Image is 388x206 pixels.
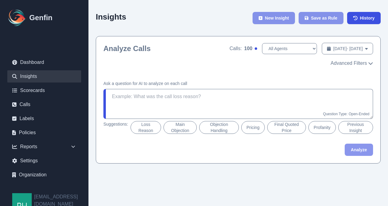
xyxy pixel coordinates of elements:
span: History [360,15,375,21]
span: Advanced Filters [331,60,367,67]
a: Settings [7,155,81,167]
span: Save as Rule [311,15,337,21]
button: Previous Insight [338,121,373,134]
h1: Genfin [29,13,52,23]
button: [DATE]- [DATE] [322,43,373,54]
a: Insights [7,70,81,83]
img: Logo [7,8,27,28]
a: History [347,12,381,24]
button: Final Quoted Price [267,121,306,134]
button: Objection Handling [199,121,239,134]
button: New Insight [253,12,295,24]
a: Scorecards [7,84,81,97]
h2: Insights [96,12,126,21]
span: Question Type: Open-Ended [323,112,369,116]
h4: Ask a question for AI to analyze on each call [103,80,373,86]
button: Main Objection [163,121,197,134]
span: New Insight [265,15,289,21]
button: Pricing [241,121,265,134]
a: Organization [7,169,81,181]
a: Labels [7,112,81,125]
span: 100 [244,45,253,52]
h2: Analyze Calls [103,44,151,53]
div: Reports [7,141,81,153]
button: Loss Reason [131,121,161,134]
button: Advanced Filters [331,60,373,67]
a: Dashboard [7,56,81,68]
span: Calls: [230,45,242,52]
button: Analyze [345,144,373,156]
span: Suggestions: [103,121,128,134]
span: [DATE] - [DATE] [333,46,363,52]
a: Calls [7,98,81,111]
a: Policies [7,127,81,139]
button: Profanity [308,121,336,134]
button: Save as Rule [299,12,343,24]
